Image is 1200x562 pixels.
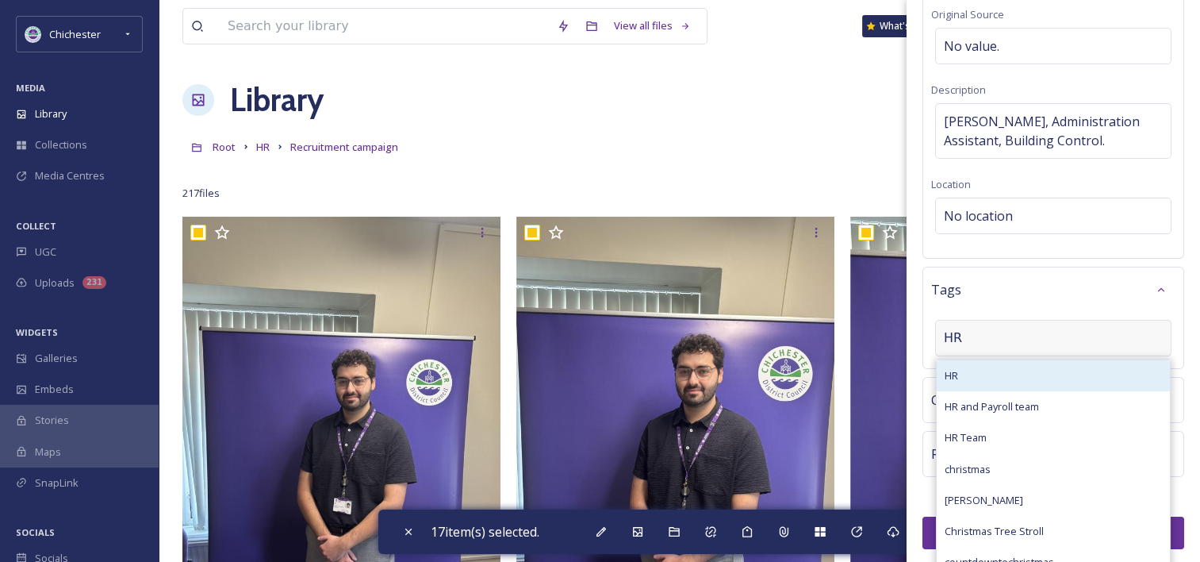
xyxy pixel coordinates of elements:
span: [PERSON_NAME] [945,493,1023,508]
span: Christmas Tree Stroll [945,524,1044,539]
span: HR [945,368,958,383]
span: Uploads [35,275,75,291]
a: Recruitment campaign [290,137,398,156]
span: 217 file s [182,186,220,201]
span: Root [213,140,236,154]
a: View all files [606,10,699,41]
span: Recruitment campaign [290,140,398,154]
span: SOCIALS [16,526,55,538]
span: No location [944,206,1013,225]
span: MEDIA [16,82,45,94]
span: Tags [931,280,961,299]
span: Maps [35,445,61,460]
button: Bulk Edit [922,517,1184,549]
span: No value. [944,37,999,56]
input: Search your library [220,9,549,44]
div: 231 [82,276,106,289]
a: Root [213,137,236,156]
span: HR and Payroll team [945,399,1039,414]
a: What's New [862,15,941,37]
span: Collections [931,391,996,410]
span: Stories [35,413,69,428]
span: WIDGETS [16,326,58,338]
span: 17 item(s) selected. [431,523,539,541]
span: christmas [945,462,991,477]
span: HR [256,140,270,154]
span: Description [931,83,986,97]
span: [PERSON_NAME], Administration Assistant, Building Control. [944,112,1163,150]
a: HR [256,137,270,156]
span: UGC [35,244,56,260]
span: Original Source [931,7,1004,21]
span: COLLECT [16,220,56,232]
a: Library [230,76,324,124]
span: Collections [35,137,87,152]
span: HR Team [945,430,987,445]
img: Logo_of_Chichester_District_Council.png [25,26,41,42]
span: Library [35,106,67,121]
span: SnapLink [35,475,79,491]
span: Galleries [35,351,78,366]
span: Embeds [35,382,74,397]
span: Chichester [49,27,101,41]
input: Type your tags here [944,329,1102,348]
span: Location [931,177,971,191]
span: Rights [931,445,969,464]
span: Media Centres [35,168,105,183]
